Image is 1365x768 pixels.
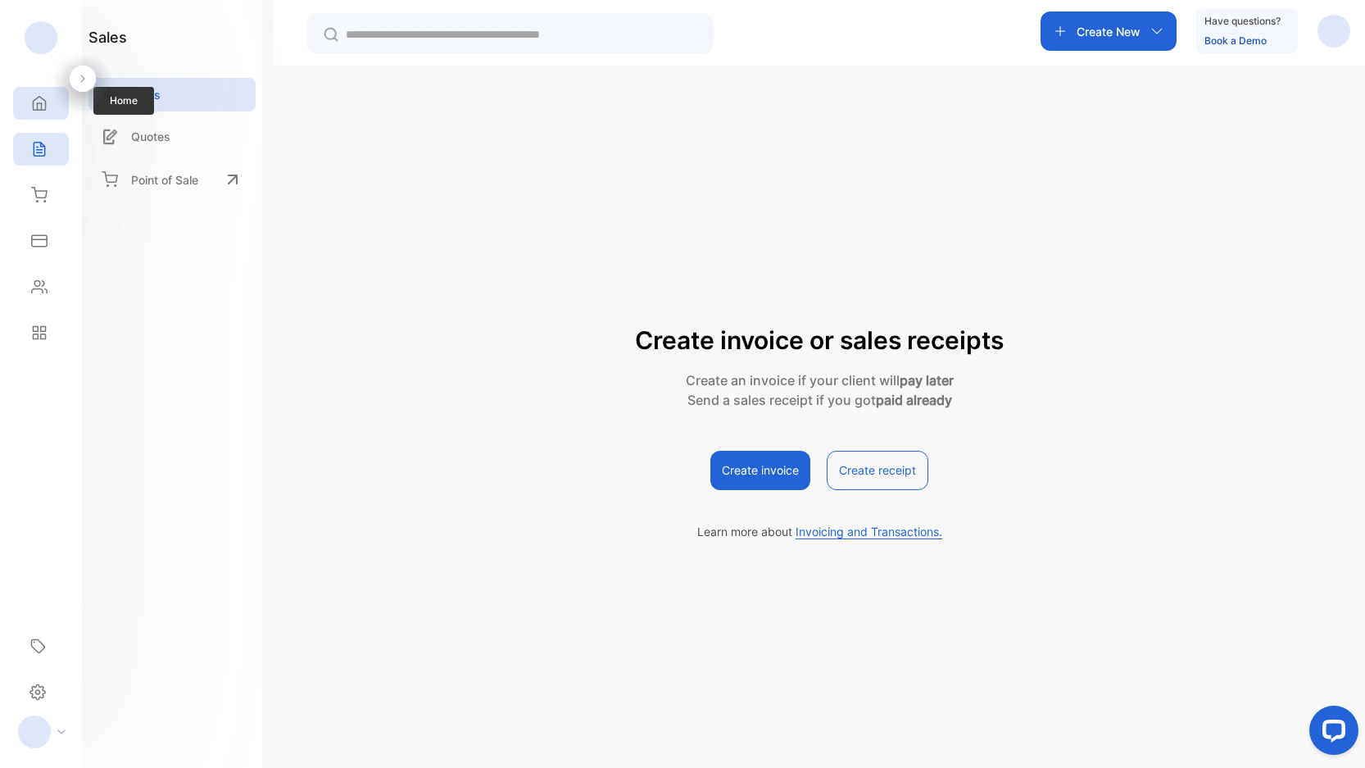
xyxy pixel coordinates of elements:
h1: sales [88,26,127,48]
p: Have questions? [1204,13,1281,30]
p: Create invoice or sales receipts [635,322,1004,359]
a: Book a Demo [1204,34,1267,47]
p: Quotes [131,128,170,145]
button: Create invoice [710,451,810,490]
p: Create an invoice if your client will [635,370,1004,390]
p: Point of Sale [131,171,198,189]
strong: pay later [900,372,954,389]
strong: paid already [876,392,952,408]
a: Sales [88,78,256,111]
p: Send a sales receipt if you got [635,390,1004,410]
p: Sales [131,86,161,103]
span: Invoicing and Transactions. [796,525,942,539]
iframe: LiveChat chat widget [1296,699,1365,768]
p: Learn more about [697,523,942,540]
button: Create New [1041,11,1177,51]
button: Create receipt [827,451,928,490]
a: Quotes [88,120,256,153]
p: Create New [1077,23,1141,40]
a: Point of Sale [88,161,256,198]
span: Home [93,87,154,115]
